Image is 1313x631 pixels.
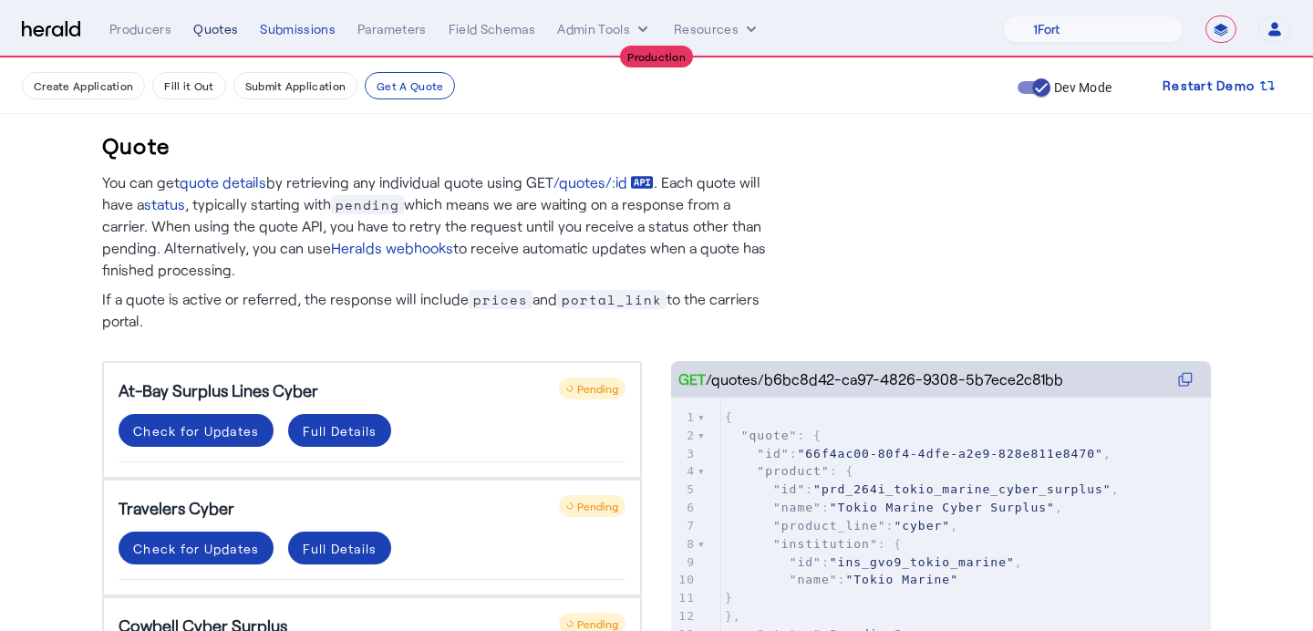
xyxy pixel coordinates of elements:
span: Pending [577,500,618,512]
div: Check for Updates [133,421,259,440]
span: : { [725,429,822,442]
div: 5 [671,481,698,499]
div: /quotes/b6bc8d42-ca97-4826-9308-5b7ece2c81bb [678,368,1063,390]
span: "product" [757,464,829,478]
button: Resources dropdown menu [674,20,760,38]
img: Herald Logo [22,21,80,38]
div: 6 [671,499,698,517]
h5: At-Bay Surplus Lines Cyber [119,378,318,403]
span: "product_line" [773,519,886,533]
label: Dev Mode [1050,78,1111,97]
span: "Tokio Marine" [845,573,958,586]
h5: Travelers Cyber [119,495,234,521]
div: Parameters [357,20,427,38]
button: Fill it Out [152,72,225,99]
button: Full Details [288,414,391,447]
span: "institution" [773,537,878,551]
span: "id" [790,555,822,569]
div: Submissions [260,20,336,38]
button: internal dropdown menu [557,20,652,38]
div: Full Details [303,539,377,558]
span: "ins_gvo9_tokio_marine" [830,555,1015,569]
a: quote details [180,171,266,193]
span: "name" [790,573,838,586]
div: 7 [671,517,698,535]
span: Restart Demo [1163,75,1255,97]
span: GET [678,368,706,390]
span: : { [725,537,902,551]
span: "cyber" [894,519,950,533]
button: Check for Updates [119,532,274,564]
button: Restart Demo [1148,69,1291,102]
button: Full Details [288,532,391,564]
span: : , [725,555,1023,569]
span: : , [725,482,1120,496]
span: { [725,410,733,424]
div: Check for Updates [133,539,259,558]
div: Field Schemas [449,20,536,38]
div: Production [620,46,693,67]
a: status [144,193,185,215]
div: 10 [671,571,698,589]
div: Quotes [193,20,238,38]
p: You can get by retrieving any individual quote using GET . Each quote will have a , typically sta... [102,171,768,281]
button: Get A Quote [365,72,455,99]
span: } [725,591,733,605]
div: 1 [671,409,698,427]
h3: Quote [102,131,170,160]
span: "name" [773,501,822,514]
span: : , [725,519,958,533]
span: : , [725,501,1063,514]
a: Heralds webhooks [331,237,453,259]
button: Check for Updates [119,414,274,447]
span: "id" [773,482,805,496]
div: 11 [671,589,698,607]
span: : [725,573,958,586]
a: /quotes/:id [553,171,654,193]
span: "quote" [741,429,798,442]
span: portal_link [557,290,667,309]
span: pending [331,195,404,214]
div: 3 [671,445,698,463]
span: "Tokio Marine Cyber Surplus" [830,501,1055,514]
span: prices [469,290,532,309]
span: "prd_264i_tokio_marine_cyber_surplus" [813,482,1111,496]
span: Pending [577,617,618,630]
span: : { [725,464,853,478]
div: 4 [671,462,698,481]
span: Pending [577,382,618,395]
div: 8 [671,535,698,553]
div: 9 [671,553,698,572]
p: If a quote is active or referred, the response will include and to the carriers portal. [102,281,768,332]
span: : , [725,447,1111,460]
div: 2 [671,427,698,445]
span: }, [725,609,741,623]
span: "id" [757,447,789,460]
button: Submit Application [233,72,357,99]
div: Full Details [303,421,377,440]
div: Producers [109,20,171,38]
div: 12 [671,607,698,626]
span: "66f4ac00-80f4-4dfe-a2e9-828e811e8470" [797,447,1102,460]
button: Create Application [22,72,145,99]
